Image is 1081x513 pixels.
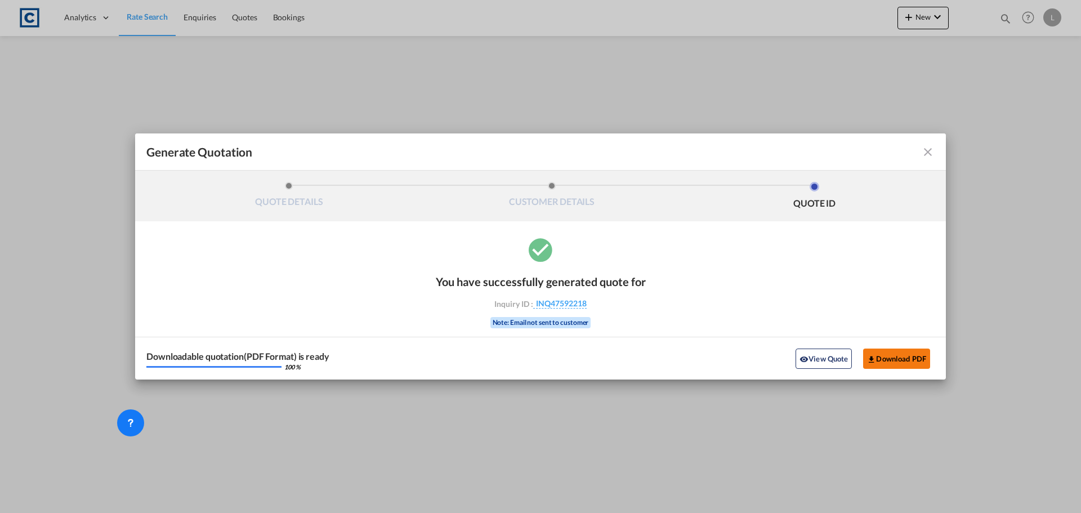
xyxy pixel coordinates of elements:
[863,349,930,369] button: Download PDF
[799,355,808,364] md-icon: icon-eye
[475,298,606,309] div: Inquiry ID :
[146,145,252,159] span: Generate Quotation
[533,298,587,309] span: INQ47592218
[796,349,852,369] button: icon-eyeView Quote
[436,275,646,288] div: You have successfully generated quote for
[490,317,591,328] div: Note: Email not sent to customer
[146,352,329,361] div: Downloadable quotation(PDF Format) is ready
[526,235,555,264] md-icon: icon-checkbox-marked-circle
[867,355,876,364] md-icon: icon-download
[158,182,421,212] li: QUOTE DETAILS
[421,182,684,212] li: CUSTOMER DETAILS
[284,364,301,370] div: 100 %
[683,182,946,212] li: QUOTE ID
[135,133,946,380] md-dialog: Generate QuotationQUOTE ...
[921,145,935,159] md-icon: icon-close fg-AAA8AD cursor m-0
